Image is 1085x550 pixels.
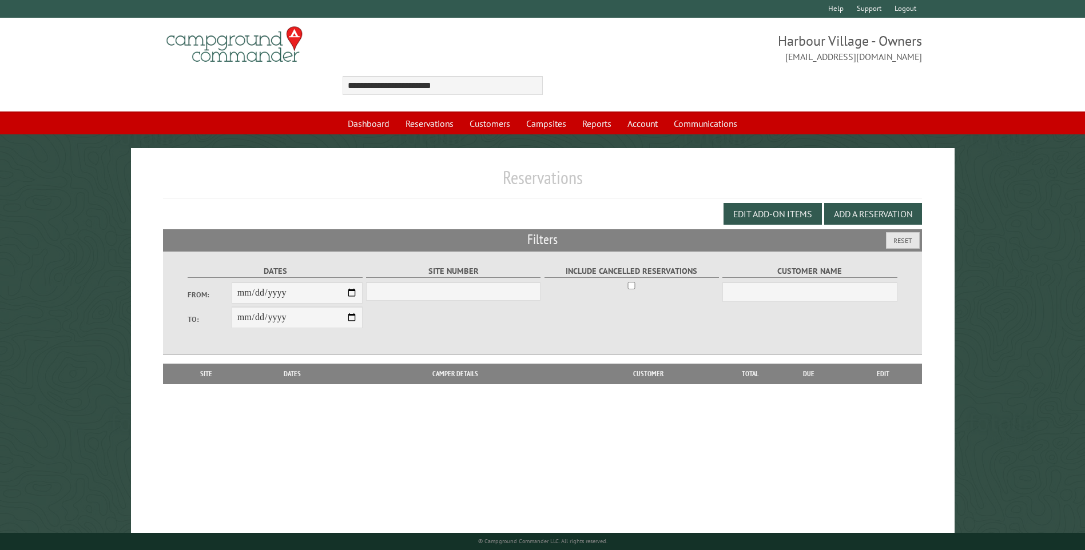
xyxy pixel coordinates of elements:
[727,364,773,384] th: Total
[621,113,665,134] a: Account
[824,203,922,225] button: Add a Reservation
[188,314,231,325] label: To:
[188,265,362,278] label: Dates
[569,364,727,384] th: Customer
[519,113,573,134] a: Campsites
[773,364,845,384] th: Due
[478,537,607,545] small: © Campground Commander LLC. All rights reserved.
[341,113,396,134] a: Dashboard
[163,166,921,198] h1: Reservations
[463,113,517,134] a: Customers
[545,265,719,278] label: Include Cancelled Reservations
[575,113,618,134] a: Reports
[188,289,231,300] label: From:
[163,229,921,251] h2: Filters
[667,113,744,134] a: Communications
[341,364,569,384] th: Camper Details
[722,265,897,278] label: Customer Name
[399,113,460,134] a: Reservations
[845,364,922,384] th: Edit
[724,203,822,225] button: Edit Add-on Items
[886,232,920,249] button: Reset
[543,31,922,63] span: Harbour Village - Owners [EMAIL_ADDRESS][DOMAIN_NAME]
[366,265,540,278] label: Site Number
[163,22,306,67] img: Campground Commander
[169,364,243,384] th: Site
[244,364,341,384] th: Dates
